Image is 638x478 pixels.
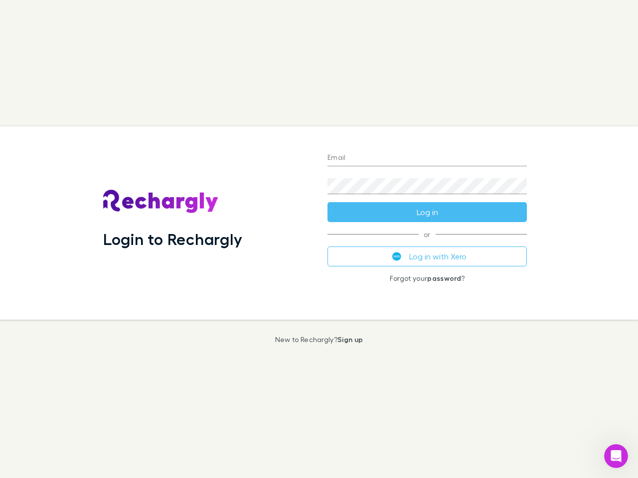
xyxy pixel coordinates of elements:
img: Rechargly's Logo [103,190,219,214]
img: Xero's logo [392,252,401,261]
p: New to Rechargly? [275,336,363,344]
button: Log in [327,202,527,222]
a: Sign up [337,335,363,344]
button: Log in with Xero [327,246,527,266]
a: password [427,274,461,282]
p: Forgot your ? [327,274,527,282]
h1: Login to Rechargly [103,230,242,248]
span: or [327,234,527,235]
iframe: Intercom live chat [604,444,628,468]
